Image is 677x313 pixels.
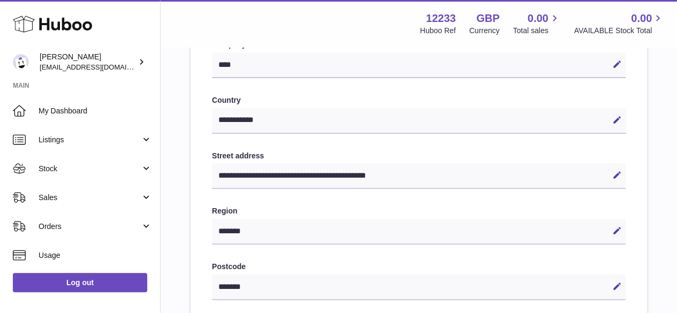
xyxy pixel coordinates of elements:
[212,262,626,272] label: Postcode
[40,63,157,71] span: [EMAIL_ADDRESS][DOMAIN_NAME]
[39,250,152,261] span: Usage
[513,11,560,36] a: 0.00 Total sales
[39,106,152,116] span: My Dashboard
[528,11,549,26] span: 0.00
[212,206,626,216] label: Region
[39,222,141,232] span: Orders
[39,164,141,174] span: Stock
[13,273,147,292] a: Log out
[469,26,500,36] div: Currency
[420,26,456,36] div: Huboo Ref
[426,11,456,26] strong: 12233
[212,151,626,161] label: Street address
[574,11,664,36] a: 0.00 AVAILABLE Stock Total
[212,95,626,105] label: Country
[513,26,560,36] span: Total sales
[40,52,136,72] div: [PERSON_NAME]
[39,135,141,145] span: Listings
[574,26,664,36] span: AVAILABLE Stock Total
[39,193,141,203] span: Sales
[476,11,499,26] strong: GBP
[13,54,29,70] img: internalAdmin-12233@internal.huboo.com
[631,11,652,26] span: 0.00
